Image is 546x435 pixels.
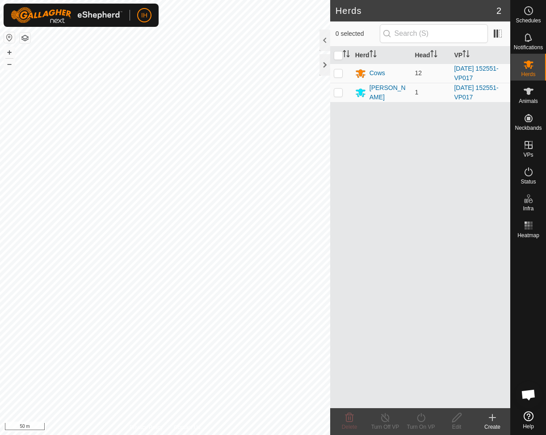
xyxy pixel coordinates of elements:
[462,51,470,59] p-sorticon: Activate to sort
[516,18,541,23] span: Schedules
[521,179,536,184] span: Status
[523,206,533,211] span: Infra
[20,33,30,43] button: Map Layers
[370,83,408,102] div: [PERSON_NAME]
[415,89,418,96] span: 1
[11,7,122,23] img: Gallagher Logo
[370,51,377,59] p-sorticon: Activate to sort
[130,423,163,431] a: Privacy Policy
[403,423,439,431] div: Turn On VP
[4,32,15,43] button: Reset Map
[336,5,496,16] h2: Herds
[496,4,501,17] span: 2
[352,47,412,64] th: Herd
[141,11,147,20] span: IH
[411,47,450,64] th: Head
[174,423,200,431] a: Contact Us
[342,424,357,430] span: Delete
[517,233,539,238] span: Heatmap
[519,98,538,104] span: Animals
[430,51,437,59] p-sorticon: Activate to sort
[336,29,380,38] span: 0 selected
[511,408,546,433] a: Help
[475,423,510,431] div: Create
[454,65,498,81] a: [DATE] 152551-VP017
[367,423,403,431] div: Turn Off VP
[343,51,350,59] p-sorticon: Activate to sort
[415,69,422,77] span: 12
[515,381,542,408] div: Open chat
[450,47,510,64] th: VP
[523,424,534,429] span: Help
[370,68,385,78] div: Cows
[4,59,15,69] button: –
[454,84,498,101] a: [DATE] 152551-VP017
[439,423,475,431] div: Edit
[4,47,15,58] button: +
[521,72,535,77] span: Herds
[515,125,542,131] span: Neckbands
[380,24,488,43] input: Search (S)
[523,152,533,158] span: VPs
[514,45,543,50] span: Notifications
